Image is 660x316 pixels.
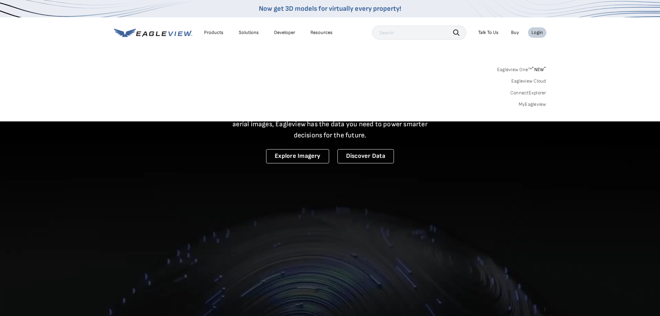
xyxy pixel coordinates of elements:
[224,108,436,141] p: A new era starts here. Built on more than 3.5 billion high-resolution aerial images, Eagleview ha...
[510,90,546,96] a: ConnectExplorer
[532,67,546,72] span: NEW
[239,29,259,36] div: Solutions
[259,5,401,13] a: Now get 3D models for virtually every property!
[310,29,333,36] div: Resources
[531,29,543,36] div: Login
[478,29,499,36] div: Talk To Us
[519,101,546,108] a: MyEagleview
[274,29,295,36] a: Developer
[511,78,546,84] a: Eagleview Cloud
[511,29,519,36] a: Buy
[337,149,394,163] a: Discover Data
[372,26,466,40] input: Search
[266,149,329,163] a: Explore Imagery
[497,65,546,72] a: Eagleview One™*NEW*
[204,29,223,36] div: Products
